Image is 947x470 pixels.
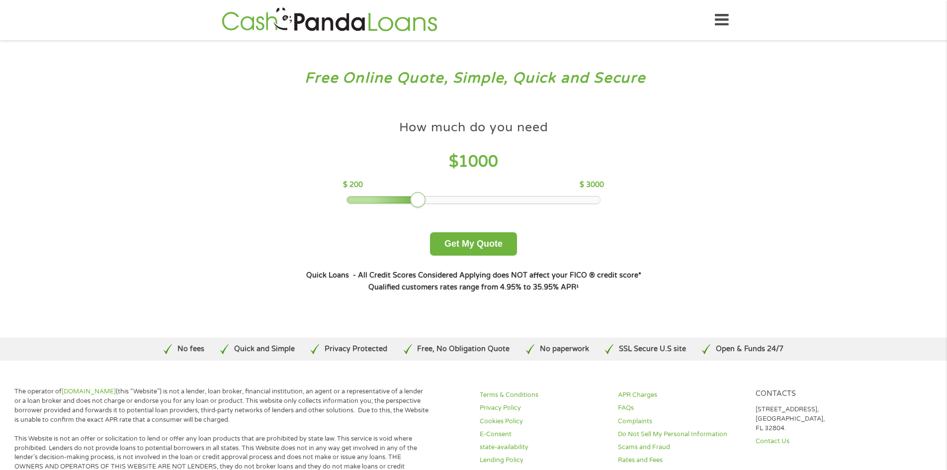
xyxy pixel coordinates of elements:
[618,456,744,465] a: Rates and Fees
[480,417,606,426] a: Cookies Policy
[458,152,498,171] span: 1000
[618,417,744,426] a: Complaints
[430,232,517,256] button: Get My Quote
[459,271,641,280] strong: Applying does NOT affect your FICO ® credit score*
[756,437,882,446] a: Contact Us
[540,344,589,355] p: No paperwork
[480,443,606,452] a: state-availability
[756,389,882,399] h4: Contacts
[618,403,744,413] a: FAQs
[618,430,744,439] a: Do Not Sell My Personal Information
[306,271,457,280] strong: Quick Loans - All Credit Scores Considered
[480,390,606,400] a: Terms & Conditions
[219,6,440,34] img: GetLoanNow Logo
[716,344,783,355] p: Open & Funds 24/7
[756,405,882,433] p: [STREET_ADDRESS], [GEOGRAPHIC_DATA], FL 32804.
[619,344,686,355] p: SSL Secure U.S site
[29,69,919,88] h3: Free Online Quote, Simple, Quick and Secure
[234,344,295,355] p: Quick and Simple
[14,387,429,425] p: The operator of (this “Website”) is not a lender, loan broker, financial institution, an agent or...
[417,344,510,355] p: Free, No Obligation Quote
[618,443,744,452] a: Scams and Fraud
[618,390,744,400] a: APR Charges
[480,430,606,439] a: E-Consent
[399,119,548,136] h4: How much do you need
[580,180,604,190] p: $ 3000
[480,456,606,465] a: Lending Policy
[368,283,579,291] strong: Qualified customers rates range from 4.95% to 35.95% APR¹
[177,344,204,355] p: No fees
[343,152,604,172] h4: $
[343,180,363,190] p: $ 200
[480,403,606,413] a: Privacy Policy
[62,387,116,395] a: [DOMAIN_NAME]
[325,344,387,355] p: Privacy Protected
